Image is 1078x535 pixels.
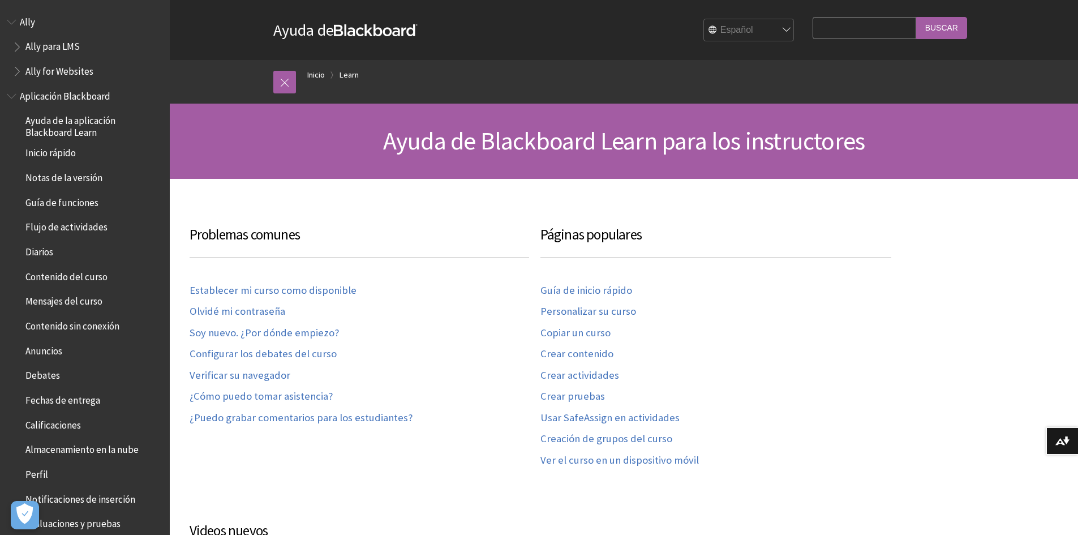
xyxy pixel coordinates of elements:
[25,37,80,53] span: Ally para LMS
[190,224,529,258] h3: Problemas comunes
[307,68,325,82] a: Inicio
[190,369,290,382] a: Verificar su navegador
[25,168,102,183] span: Notas de la versión
[25,144,76,159] span: Inicio rápido
[25,440,139,456] span: Almacenamiento en la nube
[20,87,110,102] span: Aplicación Blackboard
[25,218,108,233] span: Flujo de actividades
[540,327,611,340] a: Copiar un curso
[190,327,339,340] a: Soy nuevo. ¿Por dónde empiezo?
[25,112,162,138] span: Ayuda de la aplicación Blackboard Learn
[25,62,93,77] span: Ally for Websites
[25,391,100,406] span: Fechas de entrega
[25,366,60,382] span: Debates
[190,390,333,403] a: ¿Cómo puedo tomar asistencia?
[20,12,35,28] span: Ally
[25,416,81,431] span: Calificaciones
[334,24,418,36] strong: Blackboard
[25,490,135,505] span: Notificaciones de inserción
[25,465,48,480] span: Perfil
[190,348,337,361] a: Configurar los debates del curso
[25,316,119,332] span: Contenido sin conexión
[540,305,636,318] a: Personalizar su curso
[540,390,605,403] a: Crear pruebas
[190,284,357,297] a: Establecer mi curso como disponible
[25,341,62,357] span: Anuncios
[7,12,163,81] nav: Book outline for Anthology Ally Help
[190,412,413,425] a: ¿Puedo grabar comentarios para los estudiantes?
[540,433,672,446] a: Creación de grupos del curso
[383,125,865,156] span: Ayuda de Blackboard Learn para los instructores
[190,305,285,318] a: Olvidé mi contraseña
[340,68,359,82] a: Learn
[273,20,418,40] a: Ayuda deBlackboard
[540,369,619,382] a: Crear actividades
[540,454,699,467] a: Ver el curso en un dispositivo móvil
[11,501,39,529] button: Abrir preferencias
[25,515,121,530] span: Evaluaciones y pruebas
[540,348,613,361] a: Crear contenido
[25,242,53,258] span: Diarios
[25,267,108,283] span: Contenido del curso
[540,224,891,258] h3: Páginas populares
[25,292,102,307] span: Mensajes del curso
[916,17,967,39] input: Buscar
[540,412,680,425] a: Usar SafeAssign en actividades
[540,284,632,297] a: Guía de inicio rápido
[25,193,98,208] span: Guía de funciones
[704,19,794,42] select: Site Language Selector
